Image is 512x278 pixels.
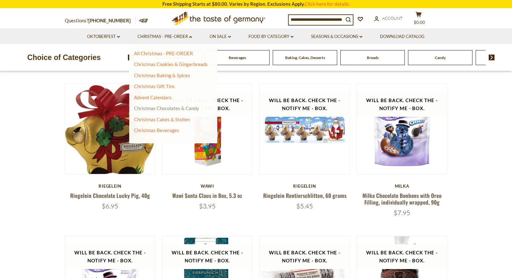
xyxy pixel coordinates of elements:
[414,20,425,25] span: $0.00
[134,94,172,100] a: Advent Calendars
[210,33,231,40] a: On Sale
[259,184,350,189] div: Riegelein
[199,202,216,210] span: $3.95
[65,17,136,25] p: Questions?
[305,1,350,7] a: Click here for details.
[134,105,199,111] a: Christmas Chocolates & Candy
[134,50,193,56] a: All Christmas - PRE-ORDER
[65,84,155,176] img: Riegelein Chocolate Lucky Pig, 40g
[87,33,120,40] a: Oktoberfest
[435,55,446,60] a: Candy
[489,55,495,60] img: next arrow
[285,55,325,60] a: Baking, Cakes, Desserts
[249,33,293,40] a: Food By Category
[137,33,192,40] a: Christmas - PRE-ORDER
[134,72,190,78] a: Christmas Baking & Spices
[263,192,346,199] a: Riegelein Rentierschlitten, 60 grams
[229,55,246,60] a: Beverages
[296,202,313,210] span: $5.45
[134,61,208,67] a: Christmas Cookies & Gingerbreads
[134,116,190,122] a: Christmas Cakes & Stollen
[311,33,362,40] a: Seasons & Occasions
[380,33,425,40] a: Download Catalog
[357,84,447,174] img: Milka Chocolate Bonbons with Oreo Filling, individually wrapped, 90g
[357,184,448,189] div: Milka
[70,192,150,199] a: Riegelein Chocolate Lucky Pig, 40g
[260,84,350,174] img: Riegelein Rentierschlitten, 60 grams
[102,202,118,210] span: $6.95
[394,209,410,217] span: $7.95
[134,127,179,133] a: Christmas Beverages
[362,192,442,206] a: Milka Chocolate Bonbons with Oreo Filling, individually wrapped, 90g
[128,55,134,60] img: previous arrow
[134,83,175,89] a: Christmas Gift Tins
[409,11,428,27] button: $0.00
[172,192,242,199] a: Wawi Santa Claus in Box, 5.3 oz
[374,15,403,22] a: Account
[382,16,403,21] span: Account
[88,18,131,23] a: [PHONE_NUMBER]
[367,55,379,60] a: Breads
[162,184,253,189] div: Wawi
[65,184,156,189] div: Riegelein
